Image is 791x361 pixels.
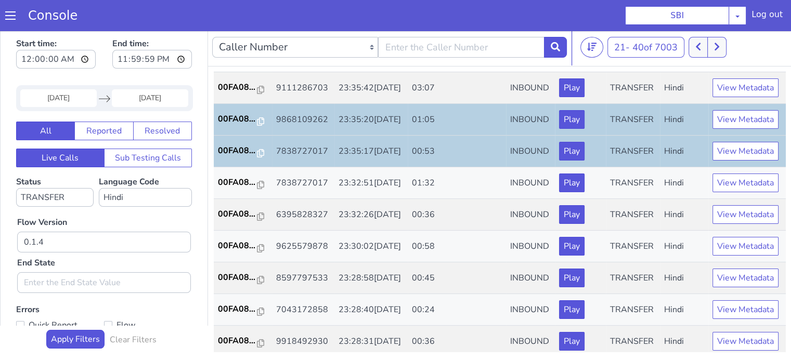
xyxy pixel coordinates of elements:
[334,265,408,297] td: 23:28:40[DATE]
[660,107,708,139] td: Hindi
[218,116,268,128] a: 00FA08...
[712,113,779,132] button: View Metadata
[218,306,268,318] a: 00FA08...
[559,240,585,259] button: Play
[606,265,660,297] td: TRANSFER
[660,170,708,202] td: Hindi
[378,8,544,29] input: Enter the Caller Number
[218,84,257,97] p: 00FA08...
[46,301,105,320] button: Apply Filters
[218,148,268,160] a: 00FA08...
[272,75,334,107] td: 9868109262
[606,44,660,75] td: TRANSFER
[712,240,779,259] button: View Metadata
[660,44,708,75] td: Hindi
[112,21,192,40] input: End time:
[606,107,660,139] td: TRANSFER
[16,93,75,112] button: All
[334,170,408,202] td: 23:32:26[DATE]
[110,306,157,316] h6: Clear Filters
[272,107,334,139] td: 7838727017
[625,6,729,25] button: SBI
[16,148,94,178] label: Status
[272,170,334,202] td: 6395828327
[272,234,334,265] td: 8597797533
[334,234,408,265] td: 23:28:58[DATE]
[104,289,192,304] label: Flow
[606,170,660,202] td: TRANSFER
[559,113,585,132] button: Play
[607,8,684,29] button: 21- 40of 7003
[559,177,585,195] button: Play
[17,228,55,240] label: End State
[334,75,408,107] td: 23:35:20[DATE]
[751,8,783,25] div: Log out
[408,107,506,139] td: 00:53
[506,202,555,234] td: INBOUND
[408,202,506,234] td: 00:58
[99,148,192,178] label: Language Code
[559,82,585,100] button: Play
[559,272,585,290] button: Play
[16,8,90,23] a: Console
[272,265,334,297] td: 7043172858
[408,234,506,265] td: 00:45
[506,265,555,297] td: INBOUND
[606,202,660,234] td: TRANSFER
[606,75,660,107] td: TRANSFER
[112,61,188,78] input: End Date
[660,234,708,265] td: Hindi
[334,44,408,75] td: 23:35:42[DATE]
[218,84,268,97] a: 00FA08...
[334,107,408,139] td: 23:35:17[DATE]
[272,44,334,75] td: 9111286703
[20,61,97,78] input: Start Date
[712,145,779,164] button: View Metadata
[334,202,408,234] td: 23:30:02[DATE]
[632,12,678,25] span: 40 of 7003
[506,44,555,75] td: INBOUND
[272,139,334,170] td: 7838727017
[559,303,585,322] button: Play
[660,202,708,234] td: Hindi
[712,177,779,195] button: View Metadata
[559,50,585,69] button: Play
[334,297,408,329] td: 23:28:31[DATE]
[218,211,268,223] a: 00FA08...
[218,274,268,287] a: 00FA08...
[606,139,660,170] td: TRANSFER
[218,211,257,223] p: 00FA08...
[559,145,585,164] button: Play
[218,179,257,192] p: 00FA08...
[133,93,192,112] button: Resolved
[506,234,555,265] td: INBOUND
[408,170,506,202] td: 00:36
[506,297,555,329] td: INBOUND
[408,75,506,107] td: 01:05
[712,82,779,100] button: View Metadata
[218,52,268,65] a: 00FA08...
[17,203,191,224] input: Enter the Flow Version ID
[660,265,708,297] td: Hindi
[712,50,779,69] button: View Metadata
[712,208,779,227] button: View Metadata
[218,243,268,255] a: 00FA08...
[17,244,191,264] input: Enter the End State Value
[16,159,94,178] select: Status
[559,208,585,227] button: Play
[16,120,105,139] button: Live Calls
[712,303,779,322] button: View Metadata
[218,274,257,287] p: 00FA08...
[218,52,257,65] p: 00FA08...
[218,116,257,128] p: 00FA08...
[606,234,660,265] td: TRANSFER
[272,202,334,234] td: 9625579878
[660,297,708,329] td: Hindi
[218,179,268,192] a: 00FA08...
[506,139,555,170] td: INBOUND
[16,289,104,304] label: Quick Report
[660,139,708,170] td: Hindi
[712,272,779,290] button: View Metadata
[506,107,555,139] td: INBOUND
[74,93,133,112] button: Reported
